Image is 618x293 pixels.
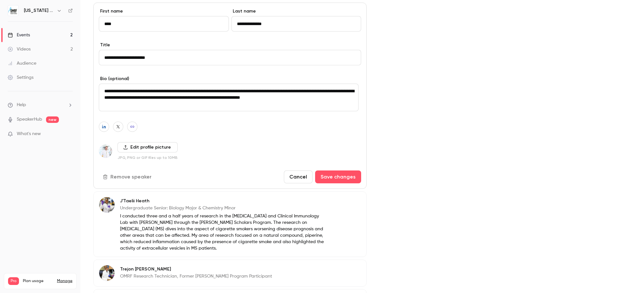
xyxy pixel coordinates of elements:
p: J'Taelii Heath [120,198,325,204]
div: J'Taelii HeathJ'Taelii HeathUndergraduate Senior: Biology Major & Chemistry MinorI conducted thre... [93,191,367,257]
p: OMRF Research Technician, Former [PERSON_NAME] Program Participant [120,273,272,279]
p: I conducted three and a half years of research in the [MEDICAL_DATA] and Clinical Immunology Lab ... [120,213,325,252]
label: Bio (optional) [99,76,361,82]
div: Settings [8,74,33,81]
span: Pro [8,277,19,285]
div: Videos [8,46,31,52]
img: Jake Kirkland, Ph.D. [99,145,112,158]
img: Trejon James [99,265,115,281]
label: Title [99,42,361,48]
span: new [46,116,59,123]
a: SpeakerHub [17,116,42,123]
div: Audience [8,60,36,67]
label: Last name [231,8,361,14]
span: Plan usage [23,279,53,284]
span: Help [17,102,26,108]
p: Trejon [PERSON_NAME] [120,266,272,272]
label: First name [99,8,229,14]
iframe: Noticeable Trigger [65,131,73,137]
span: What's new [17,131,41,137]
p: Undergraduate Senior: Biology Major & Chemistry Minor [120,205,325,211]
a: Manage [57,279,72,284]
label: Edit profile picture [117,142,178,152]
div: Trejon JamesTrejon [PERSON_NAME]OMRF Research Technician, Former [PERSON_NAME] Program Participant [93,260,367,287]
button: Cancel [284,170,313,183]
button: Remove speaker [99,170,157,183]
img: J'Taelii Heath [99,197,115,213]
img: Oklahoma Medical Research Foundation [8,5,18,16]
div: Events [8,32,30,38]
button: Save changes [315,170,361,183]
h6: [US_STATE] Medical Research Foundation [24,7,54,14]
p: JPG, PNG or GIF files up to 10MB [117,155,178,160]
li: help-dropdown-opener [8,102,73,108]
